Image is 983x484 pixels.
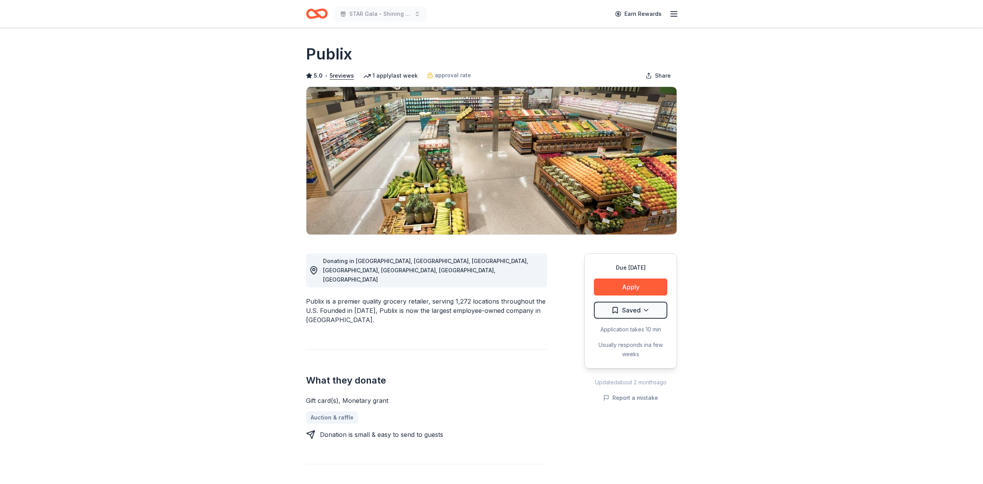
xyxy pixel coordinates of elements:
[603,393,658,402] button: Report a mistake
[330,71,354,80] button: 5reviews
[306,297,547,324] div: Publix is a premier quality grocery retailer, serving 1,272 locations throughout the U.S. Founded...
[306,396,547,405] div: Gift card(s), Monetary grant
[349,9,411,19] span: STAR Gala - Shining a Light on [MEDICAL_DATA]
[427,71,471,80] a: approval rate
[323,258,528,283] span: Donating in [GEOGRAPHIC_DATA], [GEOGRAPHIC_DATA], [GEOGRAPHIC_DATA], [GEOGRAPHIC_DATA], [GEOGRAPH...
[655,71,671,80] span: Share
[314,71,323,80] span: 5.0
[306,43,352,65] h1: Publix
[594,263,667,272] div: Due [DATE]
[611,7,666,21] a: Earn Rewards
[594,302,667,319] button: Saved
[334,6,427,22] button: STAR Gala - Shining a Light on [MEDICAL_DATA]
[594,325,667,334] div: Application takes 10 min
[325,73,328,79] span: •
[594,279,667,295] button: Apply
[435,71,471,80] span: approval rate
[594,340,667,359] div: Usually responds in a few weeks
[306,411,358,424] a: Auction & raffle
[584,378,677,387] div: Updated about 2 months ago
[306,87,677,234] img: Image for Publix
[306,374,547,387] h2: What they donate
[306,5,328,23] a: Home
[363,71,418,80] div: 1 apply last week
[639,68,677,83] button: Share
[622,305,641,315] span: Saved
[320,430,443,439] div: Donation is small & easy to send to guests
